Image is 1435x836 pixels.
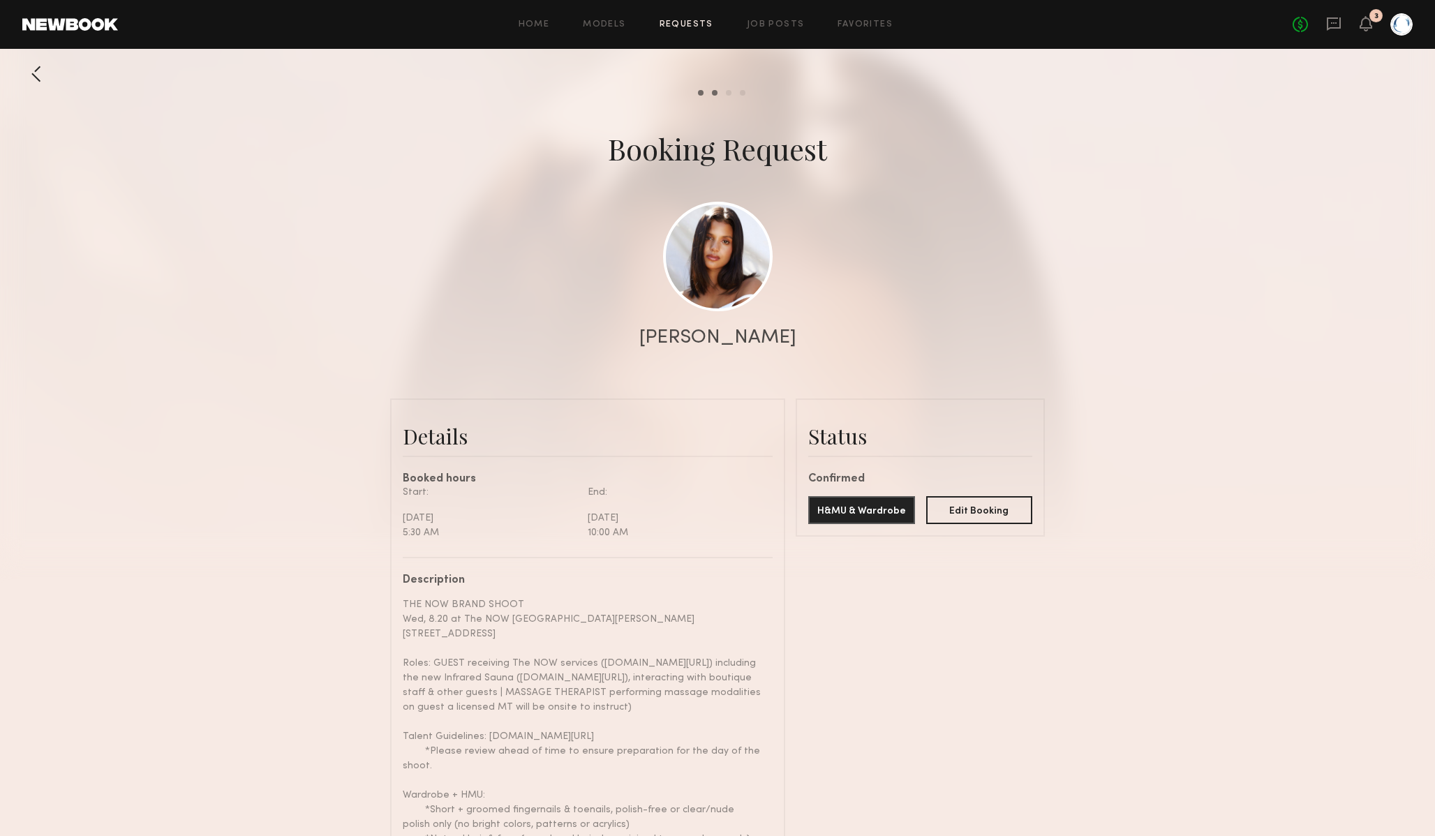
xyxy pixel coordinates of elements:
[519,20,550,29] a: Home
[403,422,773,450] div: Details
[403,474,773,485] div: Booked hours
[808,474,1032,485] div: Confirmed
[583,20,625,29] a: Models
[808,496,915,524] button: H&MU & Wardrobe
[608,129,827,168] div: Booking Request
[403,525,577,540] div: 5:30 AM
[808,422,1032,450] div: Status
[588,525,762,540] div: 10:00 AM
[403,511,577,525] div: [DATE]
[747,20,805,29] a: Job Posts
[838,20,893,29] a: Favorites
[403,575,762,586] div: Description
[1374,13,1378,20] div: 3
[588,485,762,500] div: End:
[639,328,796,348] div: [PERSON_NAME]
[403,485,577,500] div: Start:
[926,496,1033,524] button: Edit Booking
[588,511,762,525] div: [DATE]
[660,20,713,29] a: Requests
